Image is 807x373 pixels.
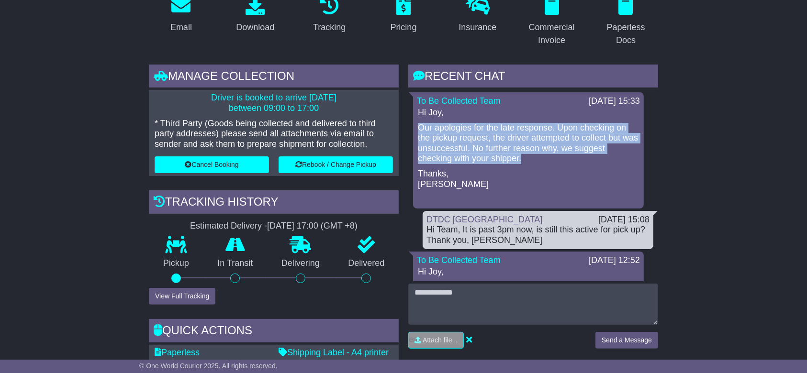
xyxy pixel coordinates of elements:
[155,348,200,357] a: Paperless
[149,221,399,231] div: Estimated Delivery -
[267,221,358,231] div: [DATE] 17:00 (GMT +8)
[418,108,639,118] p: Hi Joy,
[203,258,268,269] p: In Transit
[149,319,399,345] div: Quick Actions
[170,21,192,34] div: Email
[595,332,658,349] button: Send a Message
[149,65,399,90] div: Manage collection
[426,225,650,245] div: Hi Team, It is past 3pm now, is still this active for pick up? Thank you, [PERSON_NAME]
[418,169,639,189] p: Thanks, [PERSON_NAME]
[149,258,203,269] p: Pickup
[155,119,393,150] p: * Third Party (Goods being collected and delivered to third party addresses) please send all atta...
[417,255,501,265] a: To Be Collected Team
[334,258,399,269] p: Delivered
[418,267,639,339] p: Hi Joy, This is noted. I will advise the courier to ensure collection. Upon seeing this is active...
[279,156,393,173] button: Rebook / Change Pickup
[589,255,640,266] div: [DATE] 12:52
[408,65,658,90] div: RECENT CHAT
[589,96,640,107] div: [DATE] 15:33
[279,348,389,357] a: Shipping Label - A4 printer
[155,93,393,113] p: Driver is booked to arrive [DATE] between 09:00 to 17:00
[526,21,578,47] div: Commercial Invoice
[418,123,639,164] p: Our apologies for the late response. Upon checking on the pickup request, the driver attempted to...
[267,258,334,269] p: Delivering
[426,215,542,224] a: DTDC [GEOGRAPHIC_DATA]
[459,21,496,34] div: Insurance
[155,156,269,173] button: Cancel Booking
[149,190,399,216] div: Tracking history
[417,96,501,106] a: To Be Collected Team
[139,362,278,370] span: © One World Courier 2025. All rights reserved.
[600,21,652,47] div: Paperless Docs
[598,215,650,225] div: [DATE] 15:08
[390,21,416,34] div: Pricing
[313,21,346,34] div: Tracking
[149,288,215,305] button: View Full Tracking
[236,21,274,34] div: Download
